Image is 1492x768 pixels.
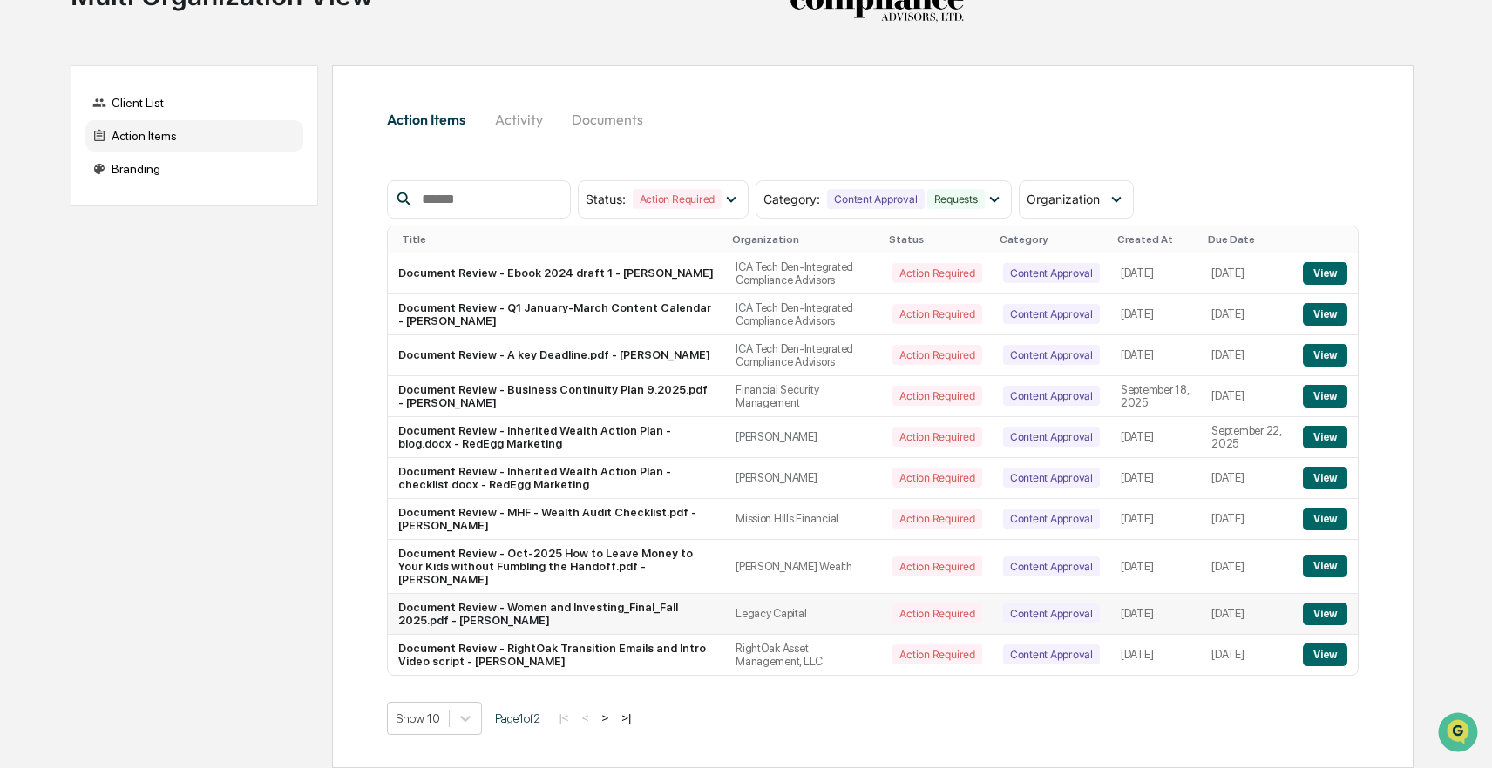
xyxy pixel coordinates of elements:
td: [DATE] [1110,417,1201,458]
td: [DATE] [1110,499,1201,540]
td: ICA Tech Den-Integrated Compliance Advisors [725,253,882,294]
div: Category [1000,233,1103,246]
td: ICA Tech Den-Integrated Compliance Advisors [725,335,882,376]
td: September 18, 2025 [1110,376,1201,417]
div: activity tabs [387,98,1359,140]
div: Action Required [892,345,981,365]
div: Content Approval [827,189,924,209]
div: Due Date [1208,233,1285,246]
td: Document Review - Women and Investing_Final_Fall 2025.pdf - [PERSON_NAME] [388,594,725,635]
button: Action Items [387,98,479,140]
td: [DATE] [1110,458,1201,499]
div: Action Required [892,304,981,324]
td: Document Review - Q1 January-March Content Calendar - [PERSON_NAME] [388,294,725,335]
td: [DATE] [1201,335,1292,376]
td: [DATE] [1110,594,1201,635]
img: 1746055101610-c473b297-6a78-478c-a979-82029cc54cd1 [17,133,49,165]
td: Mission Hills Financial [725,499,882,540]
div: Content Approval [1003,345,1100,365]
div: We're available if you need us! [59,151,220,165]
td: [DATE] [1110,635,1201,675]
td: Document Review - Oct-2025 How to Leave Money to Your Kids without Fumbling the Handoff.pdf - [PE... [388,540,725,594]
div: Content Approval [1003,468,1100,488]
button: > [596,711,614,725]
div: Content Approval [1003,556,1100,576]
td: RightOak Asset Management, LLC [725,635,882,675]
td: Document Review - MHF - Wealth Audit Checklist.pdf - [PERSON_NAME] [388,499,725,540]
td: [DATE] [1201,376,1292,417]
div: Created At [1117,233,1194,246]
td: [DATE] [1201,458,1292,499]
div: Title [402,233,718,246]
div: Action Required [892,644,981,664]
td: [PERSON_NAME] [725,458,882,499]
button: View [1303,344,1347,367]
button: View [1303,643,1347,666]
div: Content Approval [1003,427,1100,447]
button: >| [616,711,636,725]
button: View [1303,385,1347,408]
div: Content Approval [1003,304,1100,324]
div: Action Required [892,603,981,623]
td: [DATE] [1110,540,1201,594]
td: [DATE] [1201,540,1292,594]
a: Powered byPylon [123,294,211,308]
div: Action Items [85,120,303,152]
span: Page 1 of 2 [495,711,540,725]
td: [PERSON_NAME] [725,417,882,458]
div: Action Required [892,468,981,488]
div: 🖐️ [17,221,31,235]
div: Action Required [892,263,981,283]
div: Content Approval [1003,603,1100,623]
td: [DATE] [1110,335,1201,376]
div: Action Required [892,386,981,406]
td: Document Review - Business Continuity Plan 9.2025.pdf - [PERSON_NAME] [388,376,725,417]
span: Data Lookup [35,253,110,270]
button: View [1303,303,1347,326]
button: Activity [479,98,558,140]
div: Action Required [633,189,722,209]
p: How can we help? [17,37,317,64]
td: Document Review - Ebook 2024 draft 1 - [PERSON_NAME] [388,253,725,294]
td: [DATE] [1201,594,1292,635]
td: Document Review - RightOak Transition Emails and Intro Video script - [PERSON_NAME] [388,635,725,675]
span: Preclearance [35,219,112,237]
td: September 22, 2025 [1201,417,1292,458]
button: View [1303,426,1347,448]
div: Status [889,233,985,246]
div: Content Approval [1003,509,1100,529]
div: Branding [85,153,303,185]
div: 🗄️ [126,221,140,235]
div: Action Required [892,509,981,529]
td: ICA Tech Den-Integrated Compliance Advisors [725,294,882,335]
button: < [577,711,594,725]
div: Organization [732,233,875,246]
td: [DATE] [1201,499,1292,540]
button: Start new chat [296,138,317,159]
div: 🔎 [17,254,31,268]
span: Pylon [173,295,211,308]
span: Attestations [144,219,216,237]
div: Action Required [892,427,981,447]
td: [DATE] [1201,253,1292,294]
td: Legacy Capital [725,594,882,635]
iframe: Open customer support [1436,711,1483,758]
td: Financial Security Management [725,376,882,417]
td: [DATE] [1201,635,1292,675]
button: View [1303,555,1347,577]
div: Content Approval [1003,263,1100,283]
a: 🗄️Attestations [119,212,223,244]
div: Client List [85,87,303,118]
td: [DATE] [1110,294,1201,335]
div: Content Approval [1003,386,1100,406]
button: View [1303,603,1347,625]
a: 🖐️Preclearance [10,212,119,244]
td: Document Review - Inherited Wealth Action Plan - checklist.docx - RedEgg Marketing [388,458,725,499]
td: [DATE] [1201,294,1292,335]
td: Document Review - Inherited Wealth Action Plan - blog.docx - RedEgg Marketing [388,417,725,458]
div: Action Required [892,556,981,576]
button: View [1303,508,1347,530]
td: Document Review - A key Deadline.pdf - [PERSON_NAME] [388,335,725,376]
